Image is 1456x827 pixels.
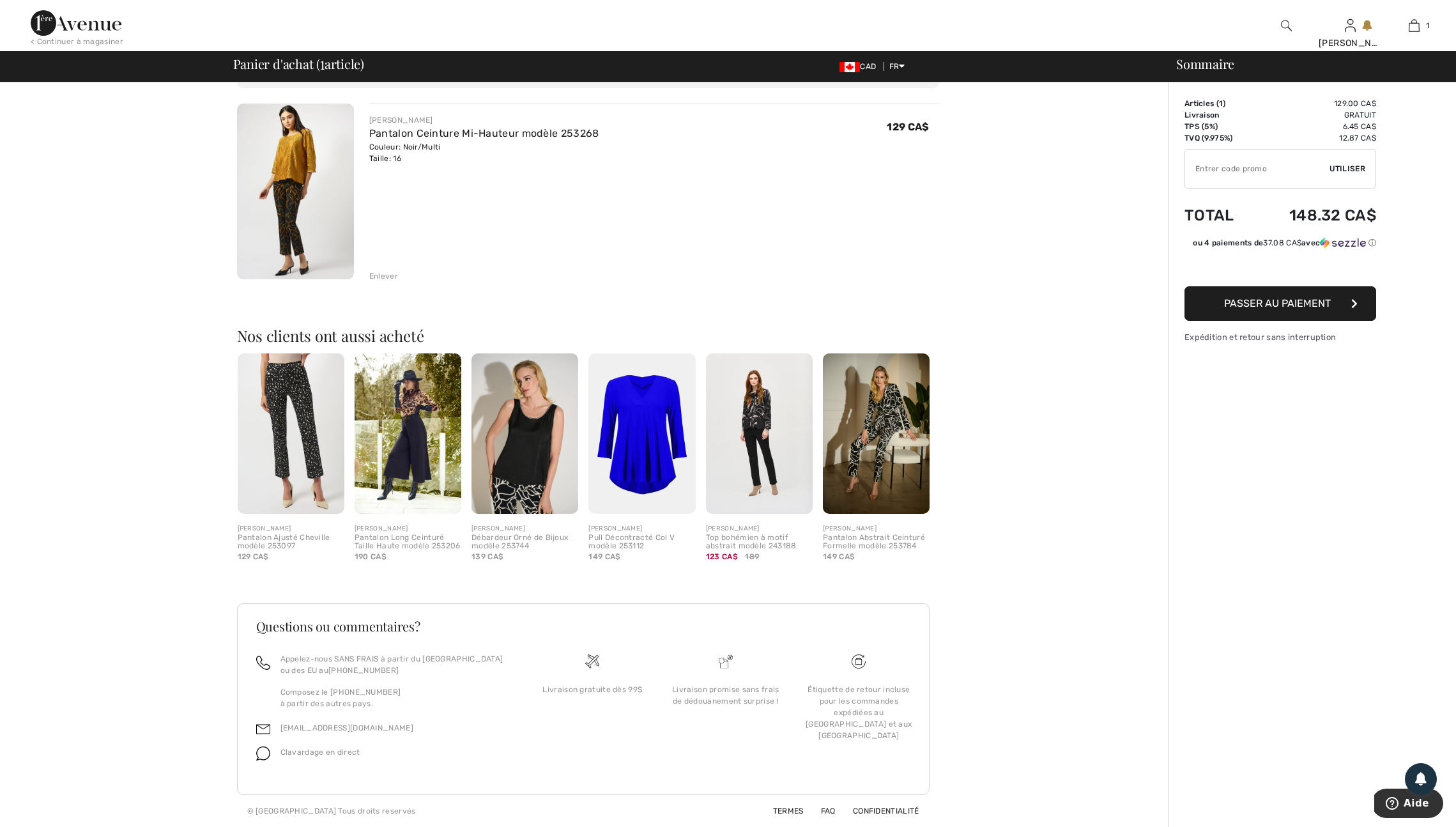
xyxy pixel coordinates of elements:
[719,654,733,669] img: Livraison promise sans frais de dédouanement surprise&nbsp;!
[1184,237,1376,253] div: ou 4 paiements de37.08 CA$avecSezzle Cliquez pour en savoir plus sur Sezzle
[471,353,578,514] img: Débardeur Orné de Bijoux modèle 253744
[31,10,121,36] img: 1ère Avenue
[706,524,813,534] div: [PERSON_NAME]
[238,552,269,561] span: 129 CA$
[1383,18,1445,33] a: 1
[1219,99,1223,108] span: 1
[588,353,695,514] img: Pull Décontracté Col V modèle 253112
[280,653,511,676] p: Appelez-nous SANS FRAIS à partir du [GEOGRAPHIC_DATA] ou des EU au
[31,36,123,47] div: < Continuer à magasiner
[1319,36,1381,50] div: [PERSON_NAME]
[280,686,511,709] p: Composez le [PHONE_NUMBER] à partir des autres pays.
[588,524,695,534] div: [PERSON_NAME]
[238,353,344,514] img: Pantalon Ajusté Cheville modèle 253097
[839,62,881,71] span: CAD
[1426,20,1429,31] span: 1
[256,620,910,633] h3: Questions ou commentaires?
[1184,194,1254,237] td: Total
[670,684,782,707] div: Livraison promise sans frais de dédouanement surprise !
[1409,18,1420,33] img: Mon panier
[823,353,930,514] img: Pantalon Abstrait Ceinturé Formelle modèle 253784
[369,141,599,164] div: Couleur: Noir/Multi Taille: 16
[1161,58,1448,70] div: Sommaire
[585,654,599,669] img: Livraison gratuite dès 99$
[823,534,930,552] div: Pantalon Abstrait Ceinturé Formelle modèle 253784
[1320,237,1366,249] img: Sezzle
[806,807,836,815] a: FAQ
[355,353,461,514] img: Pantalon Long Ceinturé Taille Haute modèle 253206
[887,121,929,133] span: 129 CA$
[471,552,503,561] span: 139 CA$
[1263,238,1301,247] span: 37.08 CA$
[355,524,461,534] div: [PERSON_NAME]
[471,534,578,552] div: Débardeur Orné de Bijoux modèle 253744
[369,270,398,282] div: Enlever
[1374,789,1443,821] iframe: Ouvre un widget dans lequel vous pouvez trouver plus d’informations
[706,552,738,561] span: 123 CA$
[238,524,344,534] div: [PERSON_NAME]
[233,58,365,70] span: Panier d'achat ( article)
[1345,18,1356,33] img: Mes infos
[256,656,270,670] img: call
[1184,98,1254,109] td: Articles ( )
[1254,132,1376,144] td: 12.87 CA$
[256,746,270,761] img: chat
[588,534,695,552] div: Pull Décontracté Col V modèle 253112
[1184,121,1254,132] td: TPS (5%)
[889,62,905,71] span: FR
[823,524,930,534] div: [PERSON_NAME]
[1330,163,1365,174] span: Utiliser
[280,723,413,732] a: [EMAIL_ADDRESS][DOMAIN_NAME]
[1184,253,1376,282] iframe: PayPal-paypal
[280,748,360,757] span: Clavardage en direct
[320,54,325,71] span: 1
[1345,19,1356,31] a: Se connecter
[1224,297,1331,309] span: Passer au paiement
[706,534,813,552] div: Top bohémien à motif abstrait modèle 243188
[369,127,599,139] a: Pantalon Ceinture Mi-Hauteur modèle 253268
[706,353,813,514] img: Top bohémien à motif abstrait modèle 243188
[256,722,270,736] img: email
[838,807,919,815] a: Confidentialité
[1185,150,1330,188] input: Code promo
[1184,331,1376,343] div: Expédition et retour sans interruption
[471,524,578,534] div: [PERSON_NAME]
[1254,194,1376,237] td: 148.32 CA$
[1184,132,1254,144] td: TVQ (9.975%)
[1281,18,1292,33] img: recherche
[823,552,855,561] span: 149 CA$
[1184,109,1254,121] td: Livraison
[237,104,354,279] img: Pantalon Ceinture Mi-Hauteur modèle 253268
[852,654,866,669] img: Livraison gratuite dès 99$
[745,551,759,562] span: 189
[1193,237,1376,249] div: ou 4 paiements de avec
[355,534,461,552] div: Pantalon Long Ceinturé Taille Haute modèle 253206
[536,684,648,695] div: Livraison gratuite dès 99$
[247,805,416,817] div: © [GEOGRAPHIC_DATA] Tous droits reservés
[328,666,399,675] a: [PHONE_NUMBER]
[1184,286,1376,321] button: Passer au paiement
[238,534,344,552] div: Pantalon Ajusté Cheville modèle 253097
[237,328,940,343] h2: Nos clients ont aussi acheté
[1254,98,1376,109] td: 129.00 CA$
[802,684,915,741] div: Étiquette de retour incluse pour les commandes expédiées au [GEOGRAPHIC_DATA] et aux [GEOGRAPHIC_...
[355,552,387,561] span: 190 CA$
[1254,109,1376,121] td: Gratuit
[758,807,804,815] a: Termes
[369,114,599,126] div: [PERSON_NAME]
[588,552,620,561] span: 149 CA$
[1254,121,1376,132] td: 6.45 CA$
[839,62,860,72] img: Canadian Dollar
